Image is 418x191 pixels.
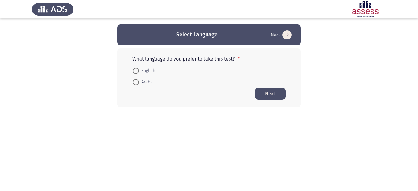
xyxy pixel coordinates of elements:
[269,30,293,40] button: Start assessment
[255,88,286,100] button: Start assessment
[139,79,154,86] span: Arabic
[132,56,286,62] p: What language do you prefer to take this test?
[176,31,218,39] h3: Select Language
[139,67,155,75] span: English
[345,1,386,18] img: Assessment logo of OCM R1 ASSESS
[32,1,73,18] img: Assess Talent Management logo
